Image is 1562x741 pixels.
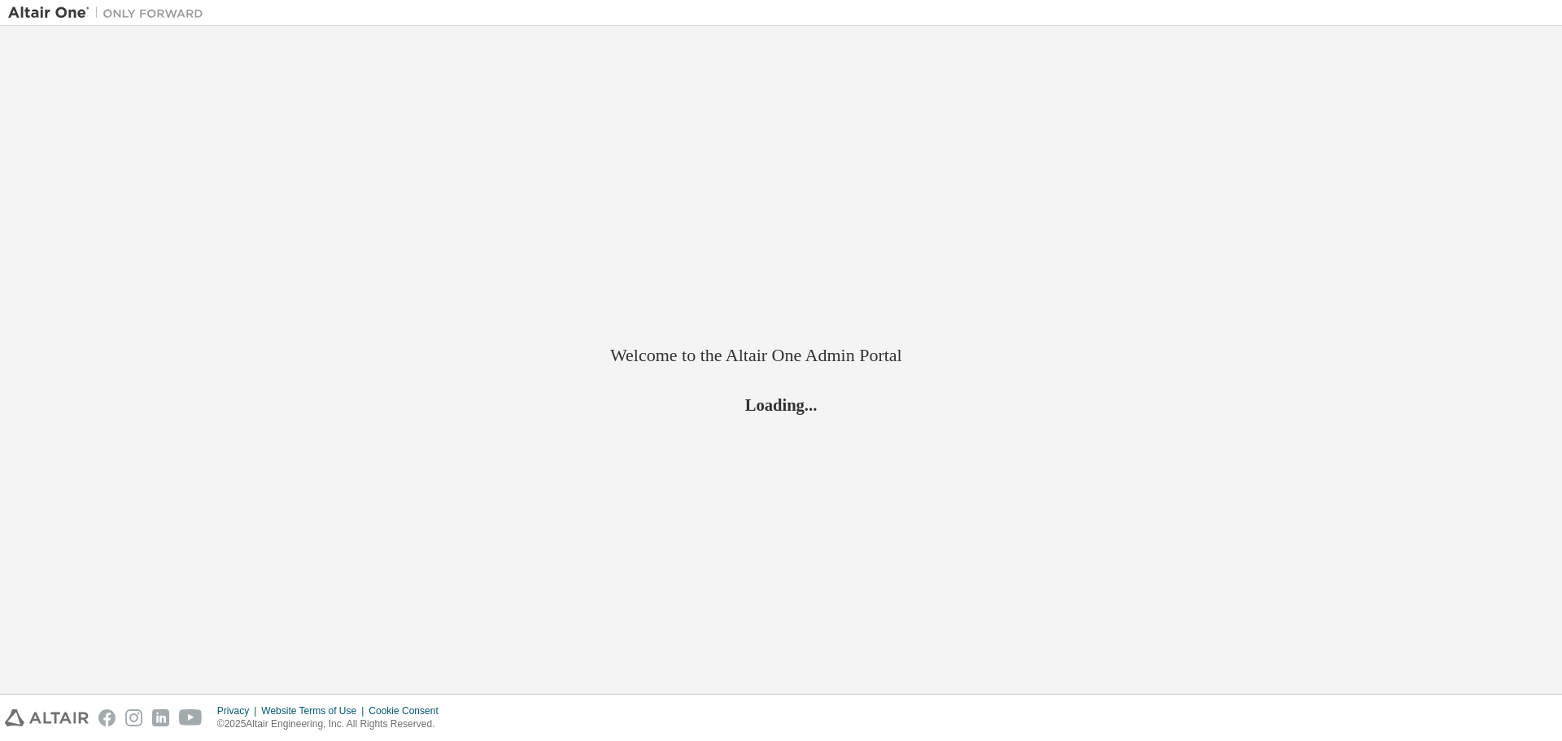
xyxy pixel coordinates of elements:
[125,709,142,726] img: instagram.svg
[261,704,369,717] div: Website Terms of Use
[217,717,448,731] p: © 2025 Altair Engineering, Inc. All Rights Reserved.
[5,709,89,726] img: altair_logo.svg
[217,704,261,717] div: Privacy
[369,704,447,717] div: Cookie Consent
[610,344,952,367] h2: Welcome to the Altair One Admin Portal
[152,709,169,726] img: linkedin.svg
[610,394,952,415] h2: Loading...
[98,709,116,726] img: facebook.svg
[8,5,212,21] img: Altair One
[179,709,203,726] img: youtube.svg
